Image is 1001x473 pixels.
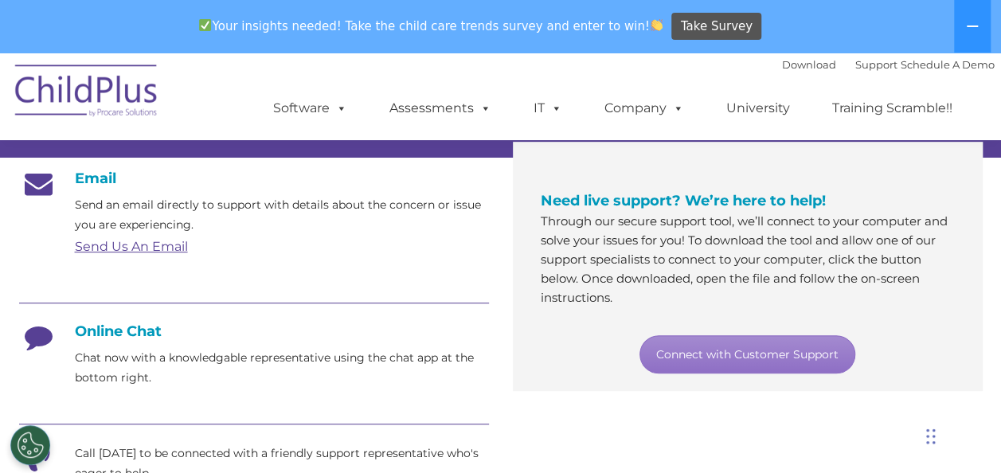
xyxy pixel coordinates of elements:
p: Chat now with a knowledgable representative using the chat app at the bottom right. [75,348,489,388]
button: Cookies Settings [10,425,50,465]
h4: Online Chat [19,322,489,340]
div: Drag [926,412,936,460]
iframe: Chat Widget [741,301,1001,473]
img: 👏 [651,19,663,31]
a: Connect with Customer Support [639,335,855,373]
a: Support [855,58,897,71]
p: Through our secure support tool, we’ll connect to your computer and solve your issues for you! To... [541,212,955,307]
a: Send Us An Email [75,239,188,254]
a: University [710,92,806,124]
span: Take Survey [681,13,753,41]
a: IT [518,92,578,124]
img: ChildPlus by Procare Solutions [7,53,166,133]
a: Schedule A Demo [901,58,995,71]
a: Company [588,92,700,124]
a: Take Survey [671,13,761,41]
h4: Email [19,170,489,187]
a: Software [257,92,363,124]
p: Send an email directly to support with details about the concern or issue you are experiencing. [75,195,489,235]
span: Need live support? We’re here to help! [541,192,826,209]
span: Your insights needed! Take the child care trends survey and enter to win! [193,10,670,41]
a: Download [782,58,836,71]
font: | [782,58,995,71]
img: ✅ [199,19,211,31]
a: Assessments [373,92,507,124]
a: Training Scramble!! [816,92,968,124]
